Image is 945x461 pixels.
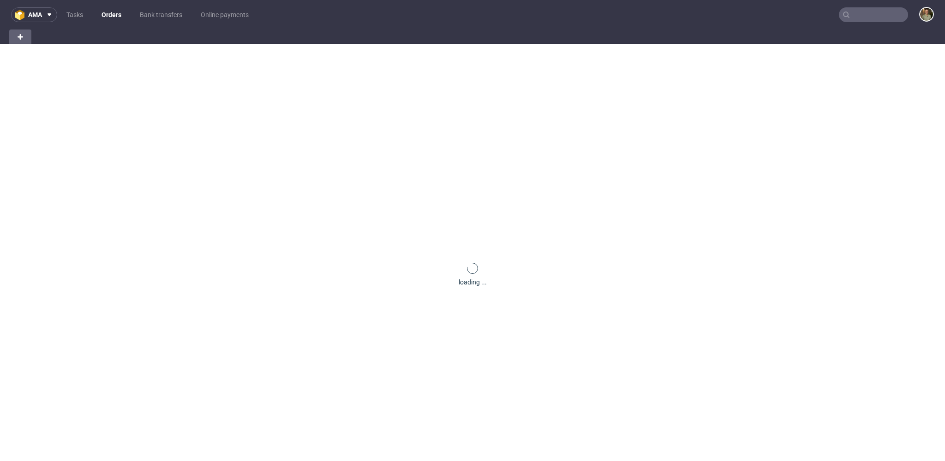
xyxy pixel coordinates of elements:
div: loading ... [459,278,487,287]
button: ama [11,7,57,22]
a: Bank transfers [134,7,188,22]
img: Pablo Michaello [920,8,933,21]
a: Orders [96,7,127,22]
span: ama [28,12,42,18]
a: Online payments [195,7,254,22]
img: logo [15,10,28,20]
a: Tasks [61,7,89,22]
